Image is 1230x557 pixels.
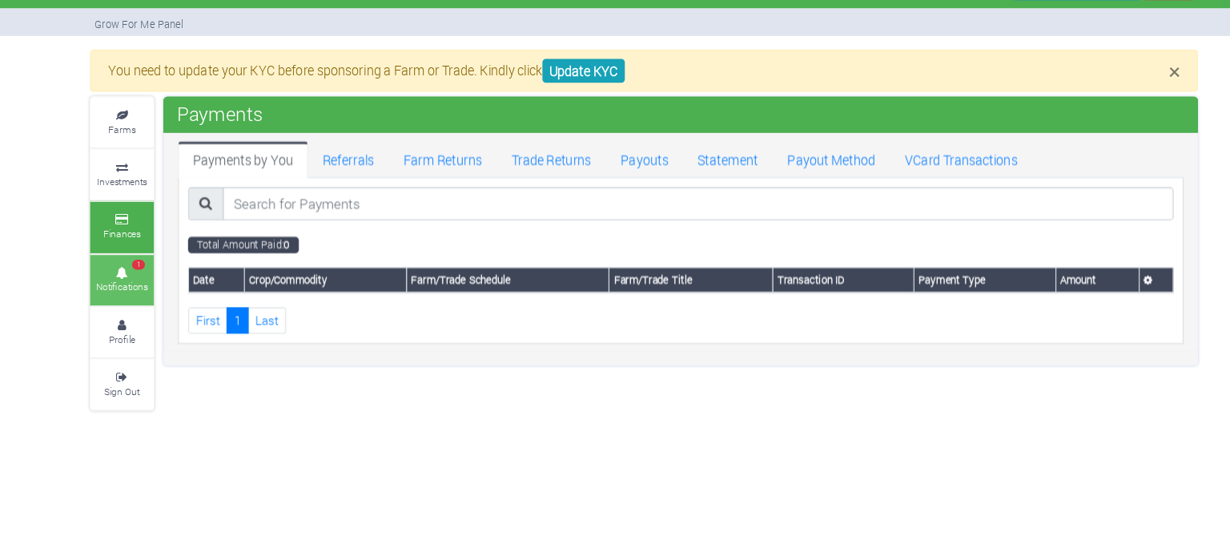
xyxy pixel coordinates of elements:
small: Finances [143,232,175,243]
a: VCard Transactions [830,156,954,188]
small: Notifications [136,277,182,289]
b: 0 [299,240,305,252]
a: Statement [649,156,727,188]
a: Profile [131,301,187,345]
a: Referrals [321,156,392,188]
input: Search for Payments [247,196,1078,225]
a: Payments by You [207,156,321,188]
a: 1 Notifications [131,256,187,300]
small: Profile [147,324,171,335]
th: Farm/Trade Title [585,267,728,289]
th: Amount [975,267,1047,289]
th: Date [217,267,266,289]
th: Farm/Trade Schedule [408,267,585,289]
nav: Page Navigation [216,301,1078,325]
a: Sign Out [131,347,187,391]
small: Investments [137,186,181,197]
a: Trade Returns [486,156,581,188]
a: Farm Returns [392,156,486,188]
small: Farms [147,140,171,151]
a: Investments [131,163,187,208]
a: Finances [131,209,187,253]
th: Crop/Commodity [266,267,408,289]
img: growforme image [134,3,237,35]
small: Sign Out [143,369,175,381]
a: Logout [1051,10,1096,33]
span: × [1074,83,1083,107]
p: You need to update your KYC before sponsoring a Farm or Trade. Kindly click [147,86,1083,103]
a: Last [268,301,302,325]
a: Update KYC [526,84,598,106]
a: 1 [250,301,269,325]
button: Close [1074,86,1083,104]
a: Complete Onboarding [937,10,1049,33]
span: Payments [203,116,286,148]
a: Farms [131,118,187,162]
a: Payout Method [727,156,830,188]
a: Payouts [581,156,649,188]
small: Total Amount Paid: [216,240,313,254]
a: First [216,301,251,325]
small: Grow For Me Panel [135,47,212,59]
th: Payment Type [851,267,975,289]
th: Transaction ID [727,267,850,289]
span: 1 [167,260,179,269]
